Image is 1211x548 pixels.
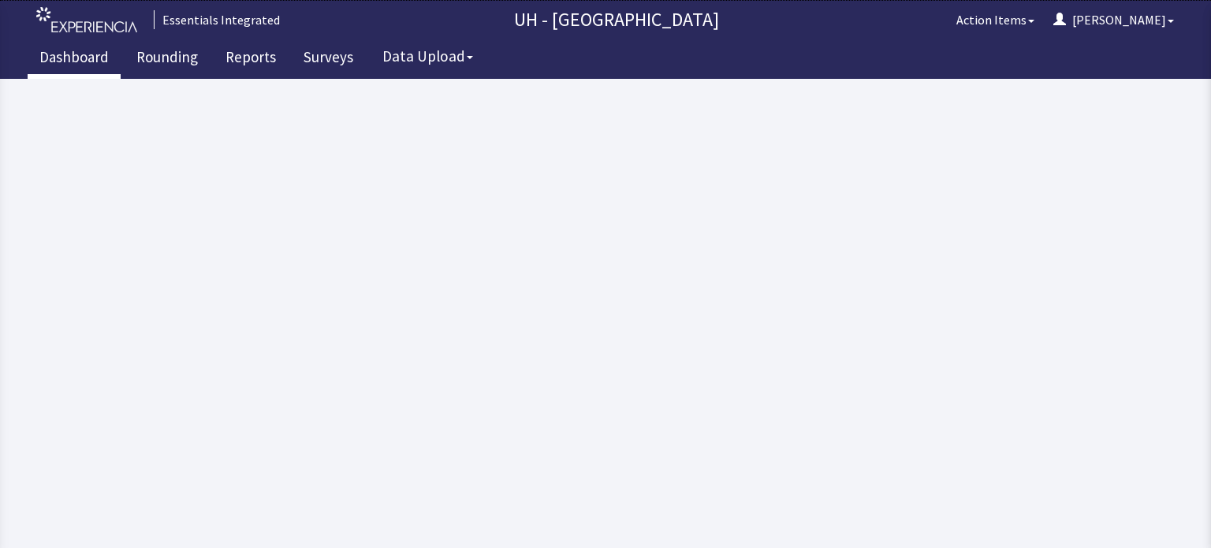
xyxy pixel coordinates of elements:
[286,7,947,32] p: UH - [GEOGRAPHIC_DATA]
[125,39,210,79] a: Rounding
[292,39,365,79] a: Surveys
[947,4,1044,35] button: Action Items
[154,10,280,29] div: Essentials Integrated
[36,7,137,33] img: experiencia_logo.png
[373,42,483,71] button: Data Upload
[214,39,288,79] a: Reports
[28,39,121,79] a: Dashboard
[1044,4,1183,35] button: [PERSON_NAME]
